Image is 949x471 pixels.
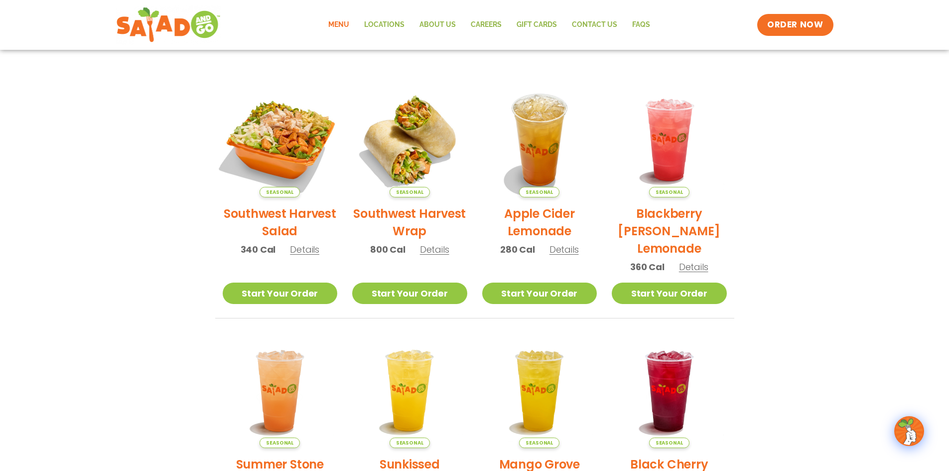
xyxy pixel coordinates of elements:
a: Careers [463,13,509,36]
span: Seasonal [390,438,430,448]
a: Start Your Order [612,283,727,304]
img: Product photo for Apple Cider Lemonade [482,82,597,197]
img: wpChatIcon [895,417,923,445]
img: Product photo for Sunkissed Yuzu Lemonade [352,333,467,449]
a: Start Your Order [352,283,467,304]
a: FAQs [625,13,658,36]
span: Seasonal [390,187,430,197]
img: Product photo for Summer Stone Fruit Lemonade [223,333,338,449]
h2: Apple Cider Lemonade [482,205,597,240]
span: Details [290,243,319,256]
span: ORDER NOW [767,19,823,31]
span: Seasonal [649,187,689,197]
img: Product photo for Blackberry Bramble Lemonade [612,82,727,197]
img: Product photo for Southwest Harvest Salad [212,72,347,207]
img: Product photo for Southwest Harvest Wrap [352,82,467,197]
a: ORDER NOW [757,14,833,36]
a: Start Your Order [223,283,338,304]
span: Seasonal [519,187,559,197]
a: About Us [412,13,463,36]
a: Start Your Order [482,283,597,304]
span: 280 Cal [500,243,535,256]
a: GIFT CARDS [509,13,564,36]
span: Details [679,261,708,273]
span: Details [549,243,579,256]
span: Seasonal [260,438,300,448]
span: 360 Cal [630,260,665,274]
span: 340 Cal [241,243,276,256]
span: 800 Cal [370,243,406,256]
a: Menu [321,13,357,36]
h2: Blackberry [PERSON_NAME] Lemonade [612,205,727,257]
a: Contact Us [564,13,625,36]
img: Product photo for Mango Grove Lemonade [482,333,597,449]
span: Seasonal [649,438,689,448]
img: Product photo for Black Cherry Orchard Lemonade [612,333,727,449]
a: Locations [357,13,412,36]
img: new-SAG-logo-768×292 [116,5,221,45]
h2: Southwest Harvest Salad [223,205,338,240]
span: Seasonal [260,187,300,197]
h2: Southwest Harvest Wrap [352,205,467,240]
nav: Menu [321,13,658,36]
span: Seasonal [519,438,559,448]
span: Details [420,243,449,256]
